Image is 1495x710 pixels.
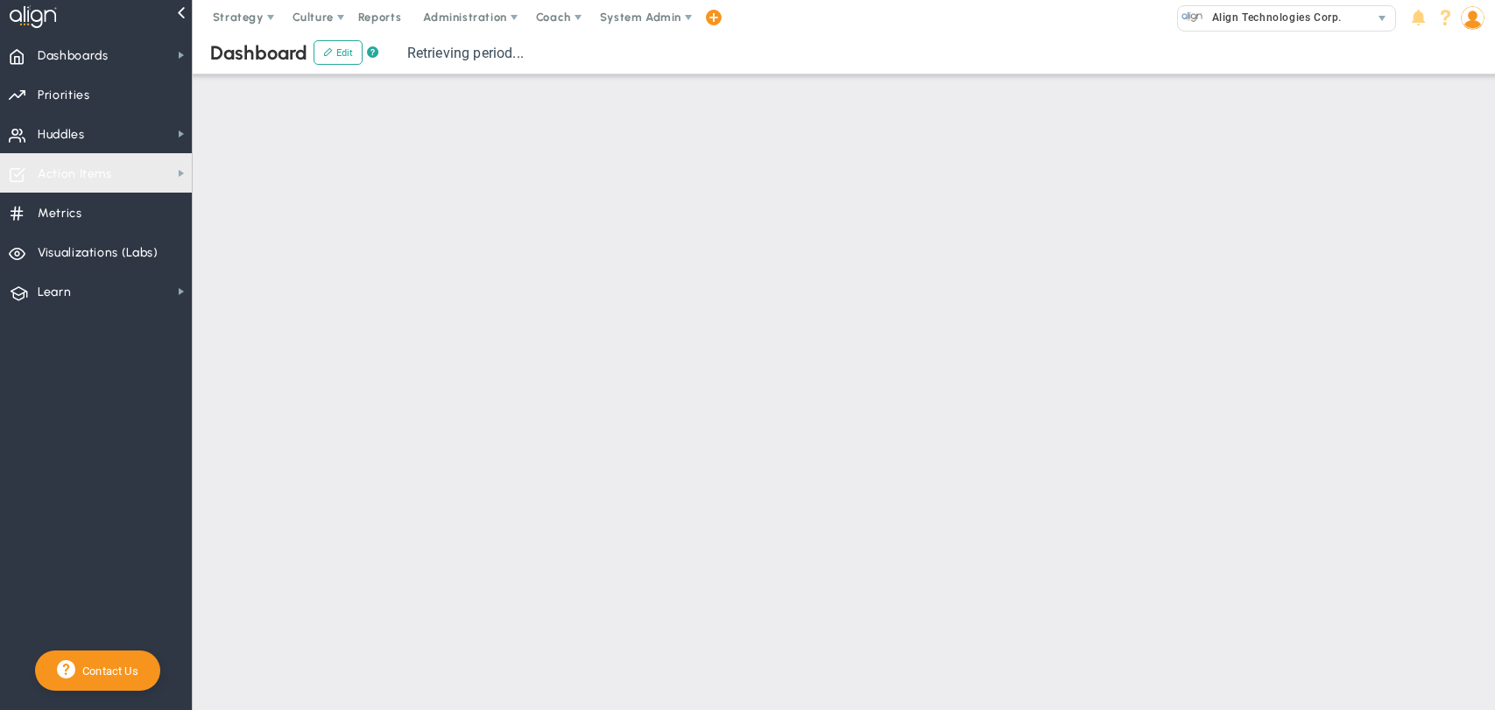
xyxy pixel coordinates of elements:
[38,116,85,153] span: Huddles
[1370,6,1395,31] span: select
[423,11,506,24] span: Administration
[293,11,334,24] span: Culture
[536,11,571,24] span: Coach
[600,11,681,24] span: System Admin
[213,11,264,24] span: Strategy
[38,195,82,232] span: Metrics
[407,45,524,61] span: Retrieving period...
[1461,6,1484,30] img: 64089.Person.photo
[210,41,307,65] span: Dashboard
[38,274,71,311] span: Learn
[314,40,363,65] button: Edit
[38,77,90,114] span: Priorities
[38,156,112,193] span: Action Items
[75,664,138,678] span: Contact Us
[1203,6,1342,29] span: Align Technologies Corp.
[1181,6,1203,28] img: 10991.Company.photo
[38,38,109,74] span: Dashboards
[38,235,159,271] span: Visualizations (Labs)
